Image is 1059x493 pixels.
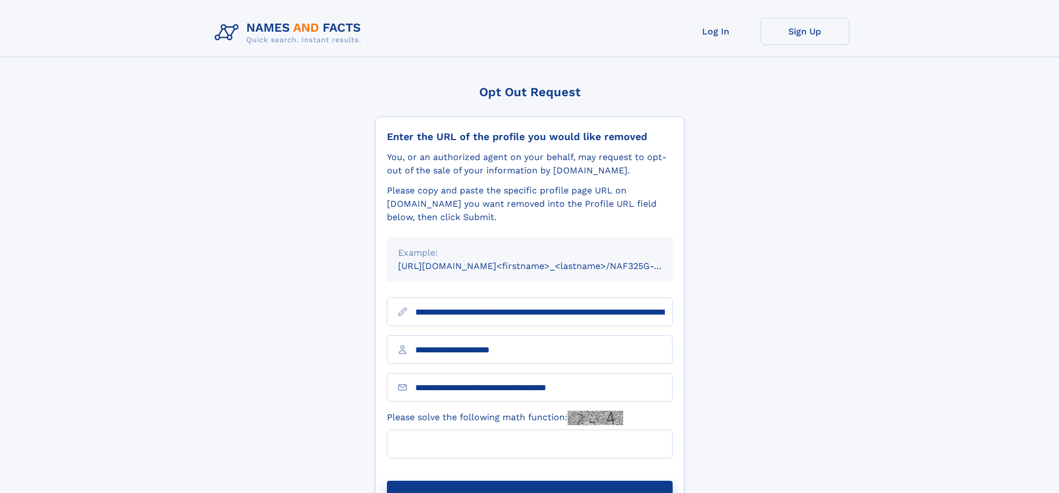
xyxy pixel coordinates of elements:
a: Sign Up [760,18,849,45]
div: You, or an authorized agent on your behalf, may request to opt-out of the sale of your informatio... [387,151,673,177]
img: Logo Names and Facts [210,18,370,48]
div: Enter the URL of the profile you would like removed [387,131,673,143]
small: [URL][DOMAIN_NAME]<firstname>_<lastname>/NAF325G-xxxxxxxx [398,261,694,271]
label: Please solve the following math function: [387,411,623,425]
a: Log In [672,18,760,45]
div: Opt Out Request [375,85,684,99]
div: Example: [398,246,662,260]
div: Please copy and paste the specific profile page URL on [DOMAIN_NAME] you want removed into the Pr... [387,184,673,224]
